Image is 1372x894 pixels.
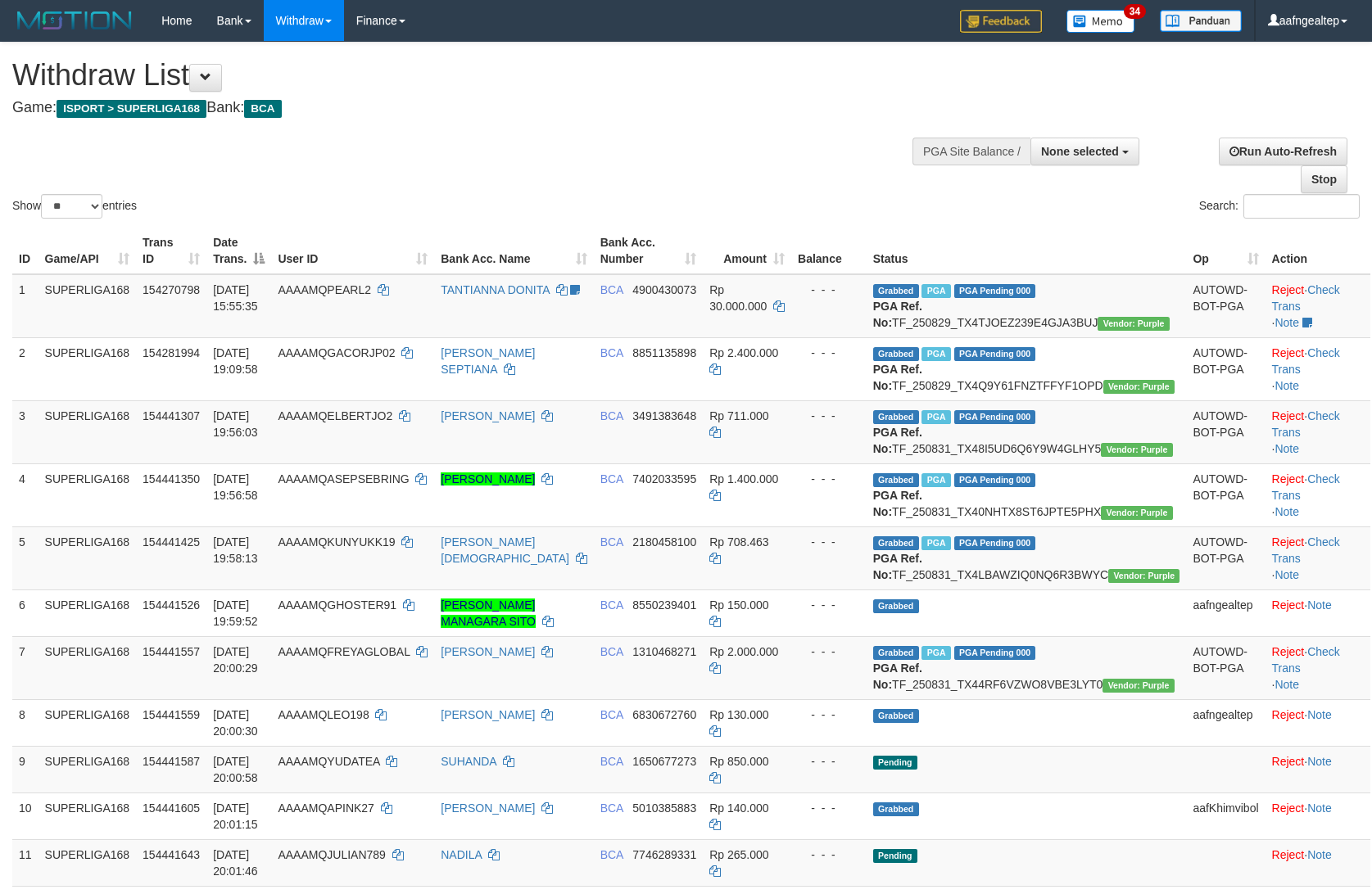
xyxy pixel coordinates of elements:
h4: Game: Bank: [12,100,899,116]
span: 154441559 [143,708,200,721]
b: PGA Ref. No: [873,552,922,581]
span: AAAAMQFREYAGLOBAL [278,645,410,658]
span: Copy 8851135898 to clipboard [632,346,696,359]
button: None selected [1030,138,1139,165]
img: panduan.png [1160,10,1242,32]
div: - - - [798,800,860,816]
td: SUPERLIGA168 [38,792,137,839]
div: - - - [798,282,860,298]
span: [DATE] 19:56:58 [213,472,258,502]
a: Note [1275,442,1299,455]
a: [PERSON_NAME][DEMOGRAPHIC_DATA] [441,535,569,565]
th: Action [1266,228,1370,274]
td: · · [1266,337,1370,400]
th: Op: activate to sort column ascending [1186,228,1265,274]
a: Note [1275,505,1299,518]
span: 154441587 [143,755,200,768]
a: Note [1307,848,1332,861]
th: Game/API: activate to sort column ascending [38,228,137,274]
div: - - - [798,471,860,487]
td: · [1266,839,1370,886]
span: 154441605 [143,801,200,815]
a: Reject [1272,801,1305,815]
img: MOTION_logo.png [12,8,137,33]
a: Reject [1272,598,1305,612]
th: Trans ID: activate to sort column ascending [136,228,206,274]
td: 3 [12,400,38,463]
span: [DATE] 19:56:03 [213,409,258,439]
span: [DATE] 19:58:13 [213,535,258,565]
span: AAAAMQKUNYUKK19 [278,535,395,549]
td: SUPERLIGA168 [38,337,137,400]
span: 154441307 [143,409,200,422]
span: BCA [600,801,623,815]
span: Vendor URL: https://trx4.1velocity.biz [1108,569,1180,583]
a: Reject [1272,645,1305,658]
span: AAAAMQLEO198 [278,708,369,721]
a: Note [1275,568,1299,581]
a: Reject [1272,409,1305,422]
span: AAAAMQASEPSEBRING [278,472,409,485]
td: 7 [12,636,38,699]
td: 11 [12,839,38,886]
a: SUHANDA [441,755,496,768]
span: Copy 3491383648 to clipboard [632,409,696,422]
span: PGA Pending [954,646,1036,660]
b: PGA Ref. No: [873,489,922,518]
td: · [1266,699,1370,746]
span: Marked by aafsoycanthlai [921,473,950,487]
b: PGA Ref. No: [873,426,922,455]
td: 1 [12,274,38,338]
span: Copy 7402033595 to clipboard [632,472,696,485]
a: Check Trans [1272,472,1340,502]
span: PGA Pending [954,284,1036,298]
span: BCA [600,645,623,658]
a: Check Trans [1272,535,1340,565]
span: BCA [600,409,623,422]
span: [DATE] 20:00:30 [213,708,258,738]
span: Grabbed [873,536,919,550]
span: PGA Pending [954,410,1036,424]
a: Reject [1272,535,1305,549]
a: Reject [1272,755,1305,768]
span: Grabbed [873,599,919,613]
span: [DATE] 15:55:35 [213,283,258,313]
span: Vendor URL: https://trx4.1velocity.biz [1098,317,1169,331]
span: [DATE] 20:00:58 [213,755,258,784]
th: Date Trans.: activate to sort column descending [206,228,271,274]
span: Marked by aafsoycanthlai [921,536,950,550]
a: Reject [1272,708,1305,721]
td: TF_250831_TX44RF6VZWO8VBE3LYT0 [867,636,1187,699]
a: [PERSON_NAME] [441,801,535,815]
span: Rp 708.463 [709,535,768,549]
td: AUTOWD-BOT-PGA [1186,636,1265,699]
span: PGA Pending [954,536,1036,550]
b: PGA Ref. No: [873,363,922,392]
a: [PERSON_NAME] [441,472,535,485]
span: Rp 1.400.000 [709,472,778,485]
span: Grabbed [873,284,919,298]
span: Grabbed [873,709,919,723]
td: 6 [12,589,38,636]
input: Search: [1243,194,1360,219]
a: Reject [1272,346,1305,359]
span: AAAAMQJULIAN789 [278,848,386,861]
div: - - - [798,345,860,361]
span: 34 [1124,4,1146,19]
span: Copy 1650677273 to clipboard [632,755,696,768]
span: Copy 2180458100 to clipboard [632,535,696,549]
a: Check Trans [1272,645,1340,675]
span: Marked by aafsoycanthlai [921,646,950,660]
h1: Withdraw List [12,59,899,92]
span: AAAAMQYUDATEA [278,755,379,768]
td: · [1266,792,1370,839]
th: Amount: activate to sort column ascending [703,228,791,274]
a: Note [1307,598,1332,612]
td: AUTOWD-BOT-PGA [1186,400,1265,463]
th: Balance [791,228,867,274]
span: AAAAMQGACORJP02 [278,346,395,359]
span: 154270798 [143,283,200,296]
span: Pending [873,756,917,770]
span: Marked by aafnonsreyleab [921,347,950,361]
td: SUPERLIGA168 [38,746,137,792]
